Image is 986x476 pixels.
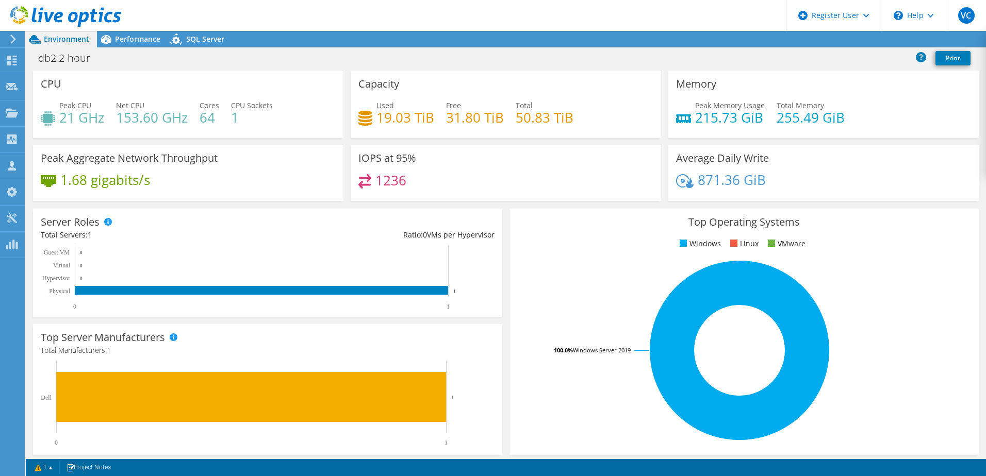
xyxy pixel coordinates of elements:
span: Cores [200,100,219,110]
h3: CPU [41,78,61,90]
h1: db2 2-hour [34,53,106,64]
span: SQL Server [186,34,224,44]
text: Guest VM [44,249,70,256]
h3: Peak Aggregate Network Throughput [41,152,218,164]
span: Net CPU [116,100,144,110]
div: Total Servers: [41,229,268,241]
li: Linux [728,238,759,249]
h3: Memory [676,78,716,90]
text: 1 [451,394,454,400]
span: CPU Sockets [231,100,273,110]
span: 1 [107,345,111,355]
li: Windows [677,238,721,249]
span: Peak Memory Usage [695,100,765,110]
a: Print [935,51,971,65]
h3: Capacity [358,78,399,90]
h3: Server Roles [41,216,100,228]
text: 1 [445,439,448,446]
text: 0 [80,263,83,268]
span: Environment [44,34,89,44]
span: 0 [423,230,427,240]
span: VC [958,7,975,24]
h4: 50.83 TiB [516,112,573,123]
h3: Average Daily Write [676,152,769,164]
h4: 64 [200,112,219,123]
text: Hypervisor [42,275,70,282]
h4: 255.49 GiB [777,112,845,123]
h4: 1236 [375,175,406,186]
tspan: Windows Server 2019 [573,346,631,354]
svg: \n [894,11,903,20]
text: 0 [80,250,83,255]
span: Total Memory [777,100,824,110]
a: Project Notes [59,461,118,474]
h3: Top Operating Systems [517,216,971,228]
text: Physical [49,287,70,295]
li: VMware [765,238,806,249]
text: 1 [453,288,456,294]
h4: 21 GHz [59,112,104,123]
h4: 19.03 TiB [376,112,434,123]
div: Ratio: VMs per Hypervisor [268,229,495,241]
text: 0 [55,439,58,446]
h4: 31.80 TiB [446,112,504,123]
span: Used [376,100,394,110]
h3: Top Server Manufacturers [41,332,165,343]
h3: IOPS at 95% [358,152,416,164]
span: Peak CPU [59,100,91,110]
text: Virtual [53,262,71,269]
a: 1 [28,461,60,474]
h4: 215.73 GiB [695,112,765,123]
span: Performance [115,34,160,44]
span: 1 [88,230,92,240]
h4: 1 [231,112,273,123]
h4: Total Manufacturers: [41,345,495,356]
text: Dell [41,394,52,401]
h4: 153.60 GHz [116,112,188,123]
text: 0 [73,303,76,310]
tspan: 100.0% [554,346,573,354]
text: 0 [80,276,83,281]
h4: 1.68 gigabits/s [60,174,150,185]
span: Free [446,100,461,110]
text: 1 [447,303,450,310]
span: Total [516,100,533,110]
h4: 871.36 GiB [698,174,766,185]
